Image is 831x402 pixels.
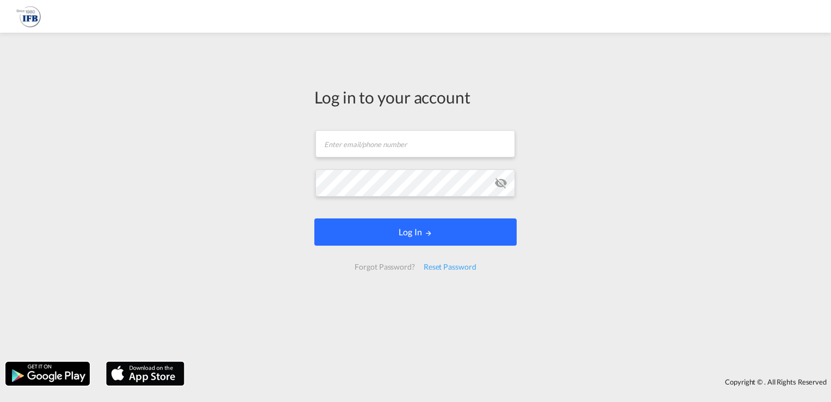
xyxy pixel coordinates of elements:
img: google.png [4,361,91,387]
md-icon: icon-eye-off [494,176,507,190]
img: b628ab10256c11eeb52753acbc15d091.png [16,4,41,29]
input: Enter email/phone number [315,130,515,157]
div: Forgot Password? [350,257,419,277]
img: apple.png [105,361,185,387]
div: Reset Password [419,257,481,277]
button: LOGIN [314,218,517,246]
div: Log in to your account [314,86,517,108]
div: Copyright © . All Rights Reserved [190,373,831,391]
